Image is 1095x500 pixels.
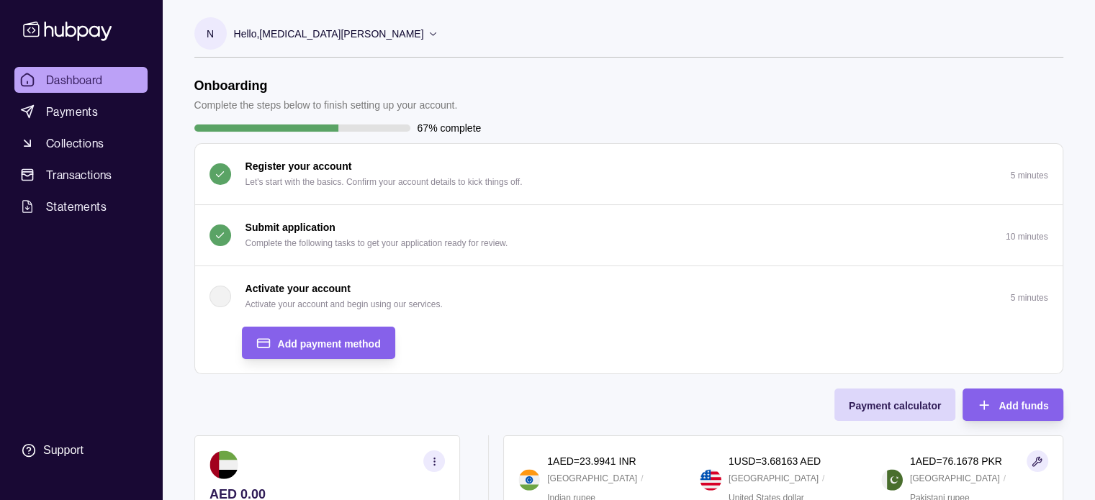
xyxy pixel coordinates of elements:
[195,266,1063,327] button: Activate your account Activate your account and begin using our services.5 minutes
[849,400,941,412] span: Payment calculator
[963,388,1063,421] button: Add funds
[518,469,540,491] img: in
[194,97,458,113] p: Complete the steps below to finish setting up your account.
[910,453,1002,469] p: 1 AED = 76.1678 PKR
[14,435,148,465] a: Support
[547,453,636,469] p: 1 AED = 23.9941 INR
[278,338,381,350] span: Add payment method
[195,327,1063,373] div: Activate your account Activate your account and begin using our services.5 minutes
[245,174,523,190] p: Let's start with the basics. Confirm your account details to kick things off.
[46,103,98,120] span: Payments
[195,205,1063,265] button: Submit application Complete the following tasks to get your application ready for review.10 minutes
[14,194,148,219] a: Statements
[43,442,84,458] div: Support
[194,78,458,94] h1: Onboarding
[209,450,238,479] img: ae
[641,471,643,486] p: /
[822,471,824,486] p: /
[418,120,482,136] p: 67% complete
[1010,293,1047,303] p: 5 minutes
[245,296,443,312] p: Activate your account and begin using our services.
[195,144,1063,204] button: Register your account Let's start with the basics. Confirm your account details to kick things of...
[207,26,214,42] p: N
[1004,471,1006,486] p: /
[245,235,508,251] p: Complete the following tasks to get your application ready for review.
[1006,232,1048,242] p: 10 minutes
[46,71,103,88] span: Dashboard
[14,99,148,124] a: Payments
[547,471,637,486] p: [GEOGRAPHIC_DATA]
[729,471,819,486] p: [GEOGRAPHIC_DATA]
[999,400,1048,412] span: Add funds
[245,219,335,235] p: Submit application
[46,166,112,183] span: Transactions
[729,453,821,469] p: 1 USD = 3.68163 AED
[834,388,955,421] button: Payment calculator
[46,135,104,152] span: Collections
[881,469,903,491] img: pk
[245,158,352,174] p: Register your account
[700,469,721,491] img: us
[910,471,1000,486] p: [GEOGRAPHIC_DATA]
[14,130,148,156] a: Collections
[1010,171,1047,181] p: 5 minutes
[46,198,107,215] span: Statements
[242,327,395,359] button: Add payment method
[245,281,351,296] p: Activate your account
[14,162,148,188] a: Transactions
[234,26,424,42] p: Hello, [MEDICAL_DATA][PERSON_NAME]
[14,67,148,93] a: Dashboard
